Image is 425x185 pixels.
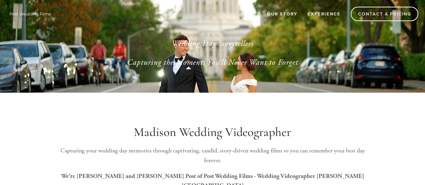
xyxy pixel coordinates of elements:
a: Our Story [263,8,302,19]
a: Experience [303,8,345,19]
p: Capturing your wedding day memories through captivating, candid, story-driven wedding films so yo... [52,146,373,166]
h1: Madison Wedding Videographer [52,125,373,140]
a: Home [237,8,261,19]
p: Capturing the Moments You’ll Never Want to Forget [63,56,363,68]
img: Wisconsin Wedding Videographer [7,9,54,19]
a: Contact & Pricing [351,7,418,21]
p: Wedding Day Storytellers [63,38,363,50]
